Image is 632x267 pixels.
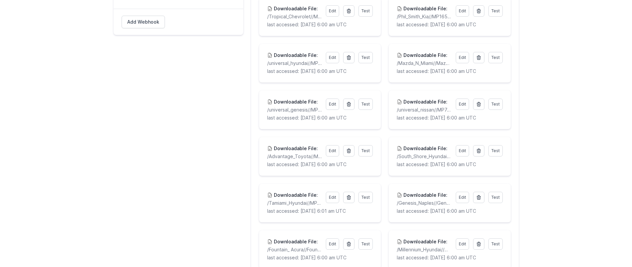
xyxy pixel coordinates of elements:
[361,8,370,13] span: Test
[397,161,502,168] p: last accessed: [DATE] 6:00 am UTC
[402,192,447,198] h3: Downloadable File:
[456,5,469,17] a: Edit
[491,148,500,153] span: Test
[397,200,451,206] p: /Genesis_Naples//GenesisNaples.csv
[456,238,469,250] a: Edit
[402,5,447,12] h3: Downloadable File:
[456,99,469,110] a: Edit
[361,102,370,107] span: Test
[358,145,373,156] a: Test
[456,145,469,156] a: Edit
[491,241,500,246] span: Test
[273,5,318,12] h3: Downloadable File:
[326,238,339,250] a: Edit
[491,102,500,107] span: Test
[361,55,370,60] span: Test
[267,107,322,113] p: /universal_genesis//MP742G.csv
[488,238,503,250] a: Test
[491,55,500,60] span: Test
[267,21,373,28] p: last accessed: [DATE] 6:00 am UTC
[599,234,624,259] iframe: Drift Widget Chat Controller
[326,145,339,156] a: Edit
[491,8,500,13] span: Test
[267,153,322,160] p: /Advantage_Toyota//MP14216.csv
[267,200,322,206] p: /Tamiami_Hyundai//MP11734.csv
[397,115,502,121] p: last accessed: [DATE] 6:00 am UTC
[397,60,451,67] p: /Mazda_N_Miami//MazdaNorthMiami.csv
[267,254,373,261] p: last accessed: [DATE] 6:00 am UTC
[267,68,373,75] p: last accessed: [DATE] 6:00 am UTC
[358,52,373,63] a: Test
[397,68,502,75] p: last accessed: [DATE] 6:00 am UTC
[397,107,451,113] p: /universal_nissan//MP742N.csv
[361,241,370,246] span: Test
[122,16,165,28] a: Add Webhook
[402,145,447,152] h3: Downloadable File:
[402,238,447,245] h3: Downloadable File:
[397,13,451,20] p: /Phil_Smith_Kia//MP16506.csv
[358,5,373,17] a: Test
[397,246,451,253] p: /Millennium_Hyundai//MP14201.csv
[397,21,502,28] p: last accessed: [DATE] 6:00 am UTC
[326,5,339,17] a: Edit
[488,52,503,63] a: Test
[488,5,503,17] a: Test
[267,60,322,67] p: /universal_hyundai//MP742H.csv
[488,192,503,203] a: Test
[326,192,339,203] a: Edit
[488,145,503,156] a: Test
[397,153,451,160] p: /South_Shore_Hyundai//MP14219.csv
[488,99,503,110] a: Test
[402,52,447,59] h3: Downloadable File:
[326,99,339,110] a: Edit
[273,52,318,59] h3: Downloadable File:
[491,195,500,200] span: Test
[273,99,318,105] h3: Downloadable File:
[397,208,502,214] p: last accessed: [DATE] 6:00 am UTC
[358,192,373,203] a: Test
[358,238,373,250] a: Test
[361,148,370,153] span: Test
[273,238,318,245] h3: Downloadable File:
[273,192,318,198] h3: Downloadable File:
[402,99,447,105] h3: Downloadable File:
[267,246,322,253] p: /Fountain_ Acura//Fountain_Acura.csv
[267,208,373,214] p: last accessed: [DATE] 6:01 am UTC
[326,52,339,63] a: Edit
[267,161,373,168] p: last accessed: [DATE] 6:00 am UTC
[267,13,322,20] p: /Tropical_Chevrolet//MP13429.csv
[361,195,370,200] span: Test
[397,254,502,261] p: last accessed: [DATE] 6:00 am UTC
[456,52,469,63] a: Edit
[358,99,373,110] a: Test
[273,145,318,152] h3: Downloadable File:
[267,115,373,121] p: last accessed: [DATE] 6:00 am UTC
[456,192,469,203] a: Edit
